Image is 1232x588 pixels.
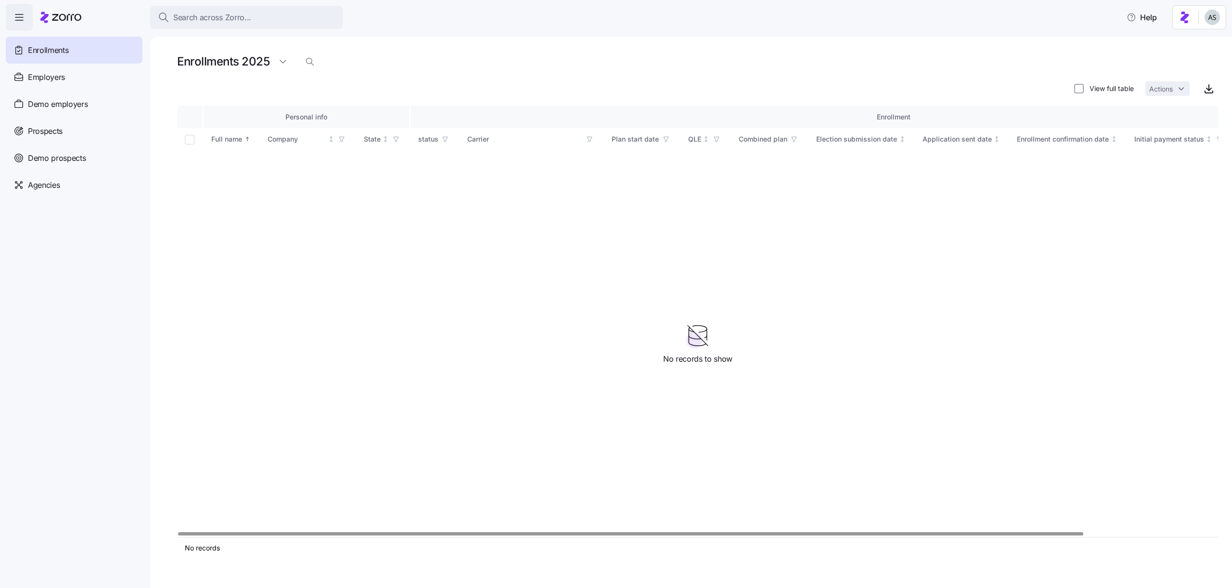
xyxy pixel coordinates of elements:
[1127,12,1157,23] span: Help
[211,134,242,144] div: Full name
[28,179,60,191] span: Agencies
[185,135,194,144] input: Select all records
[680,128,731,150] th: QLENot sorted
[268,134,326,144] div: Company
[1206,136,1212,143] div: Not sorted
[663,353,732,365] span: No records to show
[356,128,411,150] th: StateNot sorted
[6,91,142,118] a: Demo employers
[6,171,142,198] a: Agencies
[1134,134,1204,144] div: Initial payment status
[28,152,86,164] span: Demo prospects
[418,134,438,144] div: status
[204,128,260,150] th: Full nameSorted ascending
[612,134,659,144] div: Plan start date
[28,125,63,137] span: Prospects
[688,134,701,144] div: QLE
[915,128,1010,150] th: Application sent dateNot sorted
[364,134,381,144] div: State
[177,54,269,69] h1: Enrollments 2025
[244,136,251,143] div: Sorted ascending
[28,71,65,83] span: Employers
[6,37,142,64] a: Enrollments
[382,136,389,143] div: Not sorted
[1111,136,1117,143] div: Not sorted
[1009,128,1127,150] th: Enrollment confirmation dateNot sorted
[28,44,68,56] span: Enrollments
[816,134,897,144] div: Election submission date
[260,128,356,150] th: CompanyNot sorted
[6,64,142,91] a: Employers
[185,543,1211,553] div: No records
[923,134,992,144] div: Application sent date
[1149,86,1173,92] span: Actions
[328,136,334,143] div: Not sorted
[6,144,142,171] a: Demo prospects
[150,6,343,29] button: Search across Zorro...
[1205,10,1220,25] img: c4d3a52e2a848ea5f7eb308790fba1e4
[467,134,583,144] div: Carrier
[899,136,906,143] div: Not sorted
[703,136,709,143] div: Not sorted
[173,12,251,24] span: Search across Zorro...
[808,128,915,150] th: Election submission dateNot sorted
[993,136,1000,143] div: Not sorted
[1119,8,1165,27] button: Help
[1084,84,1134,93] label: View full table
[28,98,88,110] span: Demo employers
[1145,81,1190,96] button: Actions
[739,134,787,144] div: Combined plan
[6,118,142,144] a: Prospects
[211,112,401,122] div: Personal info
[1017,134,1109,144] div: Enrollment confirmation date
